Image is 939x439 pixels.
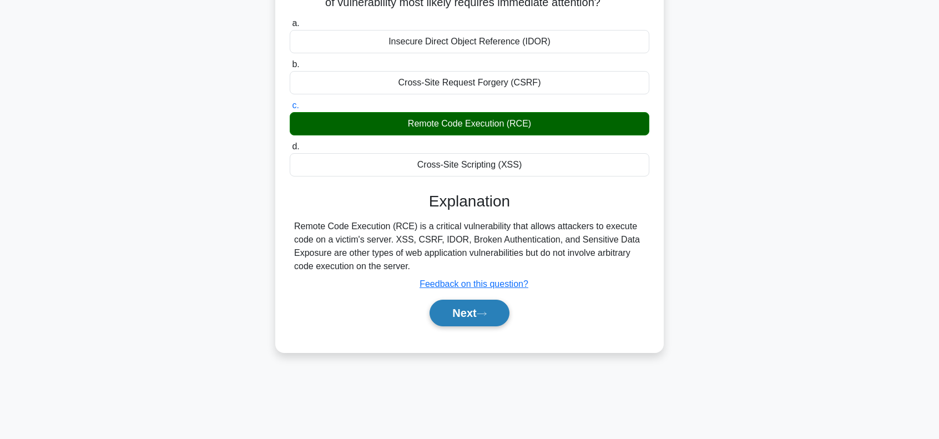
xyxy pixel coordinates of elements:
div: Cross-Site Scripting (XSS) [290,153,649,176]
div: Cross-Site Request Forgery (CSRF) [290,71,649,94]
div: Remote Code Execution (RCE) is a critical vulnerability that allows attackers to execute code on ... [294,220,645,273]
a: Feedback on this question? [420,279,528,289]
span: c. [292,100,299,110]
div: Insecure Direct Object Reference (IDOR) [290,30,649,53]
span: a. [292,18,299,28]
button: Next [430,300,509,326]
h3: Explanation [296,192,643,211]
span: d. [292,142,299,151]
span: b. [292,59,299,69]
div: Remote Code Execution (RCE) [290,112,649,135]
